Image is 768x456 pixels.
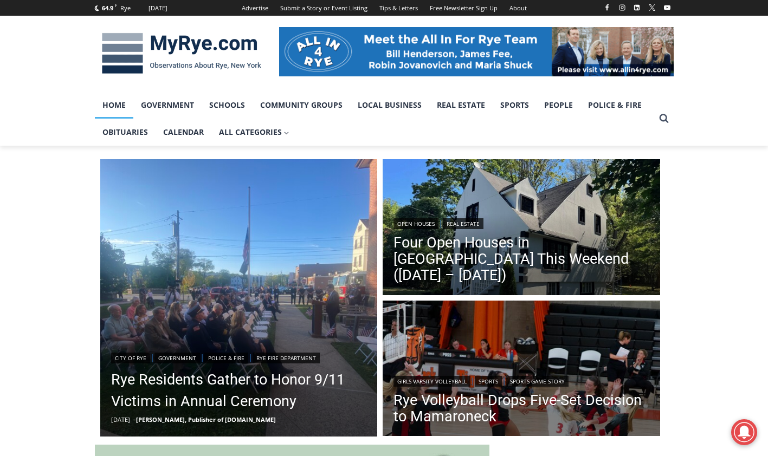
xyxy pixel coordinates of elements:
a: Calendar [156,119,211,146]
a: Local Business [350,92,429,119]
a: Community Groups [253,92,350,119]
nav: Primary Navigation [95,92,654,146]
a: Sports [475,376,502,387]
a: City of Rye [111,353,150,363]
a: Government [154,353,200,363]
a: Read More Rye Residents Gather to Honor 9/11 Victims in Annual Ceremony [100,159,378,437]
button: View Search Form [654,109,674,128]
a: Police & Fire [580,92,649,119]
div: | | | [111,350,367,363]
a: Schools [202,92,253,119]
a: Sports Game Story [506,376,569,387]
img: (PHOTO: The City of Rye's annual September 11th Commemoration Ceremony on Thursday, September 11,... [100,159,378,437]
a: Police & Fire [204,353,248,363]
a: Read More Four Open Houses in Rye This Weekend (September 13 – 14) [383,159,660,298]
time: [DATE] [111,415,130,424]
span: All Categories [219,126,289,138]
a: YouTube [661,1,674,14]
div: | [393,216,649,229]
img: MyRye.com [95,25,268,82]
div: Rye [120,3,131,13]
a: Facebook [601,1,614,14]
a: Real Estate [443,218,483,229]
a: Open Houses [393,218,438,229]
a: Government [133,92,202,119]
a: Linkedin [630,1,643,14]
a: Rye Fire Department [253,353,320,363]
div: | | [393,374,649,387]
a: X [646,1,659,14]
a: Rye Residents Gather to Honor 9/11 Victims in Annual Ceremony [111,369,367,412]
span: F [115,2,117,8]
div: [DATE] [149,3,167,13]
span: – [133,415,136,424]
a: People [537,92,580,119]
a: Girls Varsity Volleyball [393,376,470,387]
span: 64.9 [102,4,113,12]
a: Rye Volleyball Drops Five-Set Decision to Mamaroneck [393,392,649,425]
a: Instagram [616,1,629,14]
a: All Categories [211,119,297,146]
a: Obituaries [95,119,156,146]
a: Sports [493,92,537,119]
a: [PERSON_NAME], Publisher of [DOMAIN_NAME] [136,415,276,424]
a: Real Estate [429,92,493,119]
a: Read More Rye Volleyball Drops Five-Set Decision to Mamaroneck [383,301,660,439]
a: Four Open Houses in [GEOGRAPHIC_DATA] This Weekend ([DATE] – [DATE]) [393,234,649,283]
img: All in for Rye [279,27,674,76]
img: 506 Midland Avenue, Rye [383,159,660,298]
img: (PHOTO: The Rye Volleyball team celebrates a point against the Mamaroneck Tigers on September 11,... [383,301,660,439]
a: Home [95,92,133,119]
